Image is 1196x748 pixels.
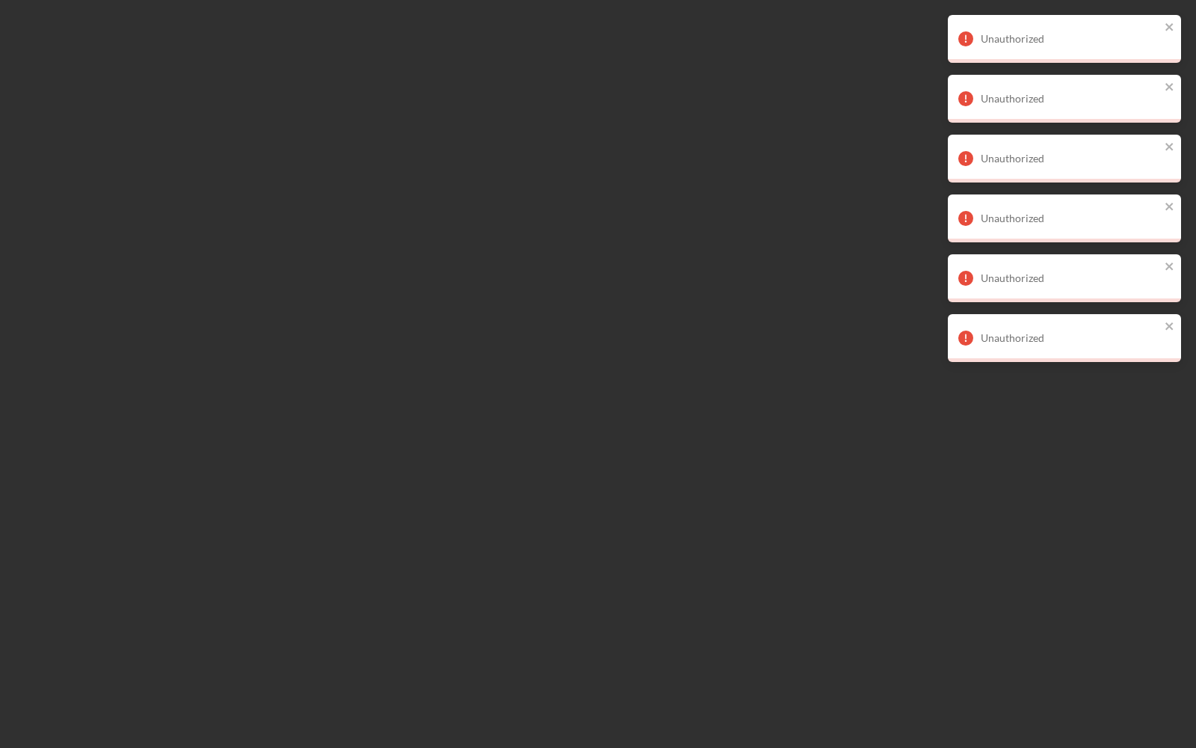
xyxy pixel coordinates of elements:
div: Unauthorized [981,212,1160,224]
div: Unauthorized [981,153,1160,165]
button: close [1165,81,1175,95]
button: close [1165,21,1175,35]
button: close [1165,260,1175,275]
div: Unauthorized [981,33,1160,45]
button: close [1165,141,1175,155]
div: Unauthorized [981,93,1160,105]
div: Unauthorized [981,272,1160,284]
div: Unauthorized [981,332,1160,344]
button: close [1165,200,1175,215]
button: close [1165,320,1175,334]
